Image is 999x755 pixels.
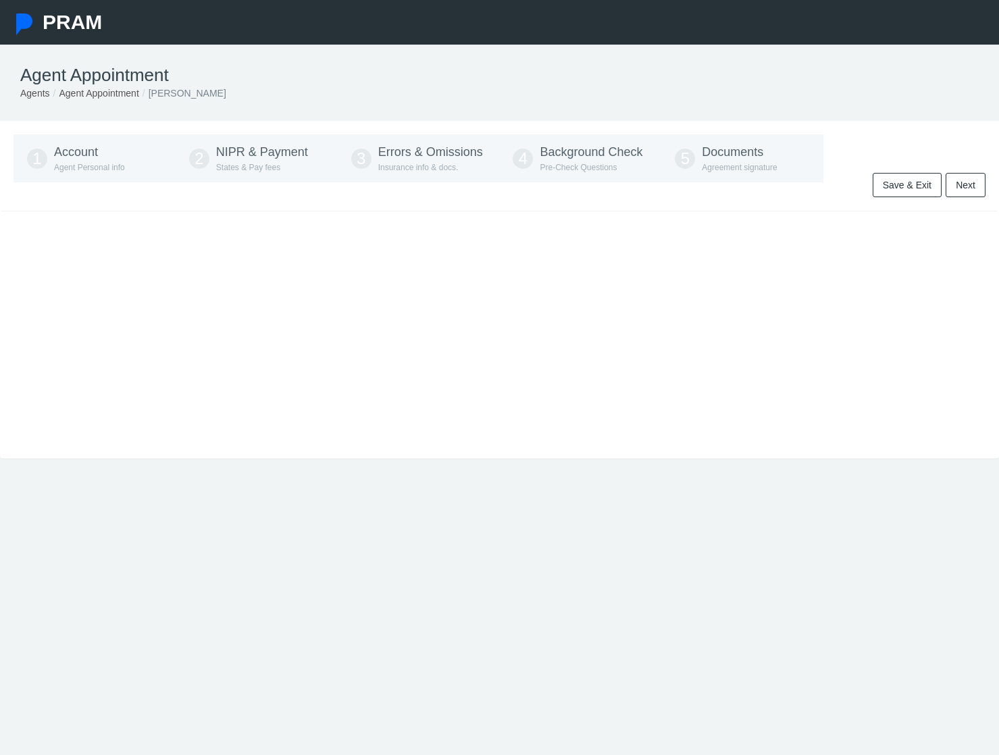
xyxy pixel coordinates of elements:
span: PRAM [43,11,102,33]
p: States & Pay fees [216,161,324,174]
p: Agent Personal info [54,161,162,174]
p: Insurance info & docs. [378,161,486,174]
span: Documents [702,145,763,159]
span: NIPR & Payment [216,145,308,159]
p: Pre-Check Questions [540,161,648,174]
span: 5 [675,149,695,169]
img: Pram Partner [14,14,35,35]
h1: Agent Appointment [20,65,979,86]
span: Errors & Omissions [378,145,483,159]
span: 4 [513,149,533,169]
span: 1 [27,149,47,169]
li: Agent Appointment [50,86,139,101]
span: 2 [189,149,209,169]
a: Save & Exit [873,173,942,197]
li: [PERSON_NAME] [139,86,226,101]
span: 3 [351,149,372,169]
span: Account [54,145,98,159]
a: Next [946,173,985,197]
li: Agents [20,86,50,101]
p: Agreement signature [702,161,810,174]
span: Background Check [540,145,642,159]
